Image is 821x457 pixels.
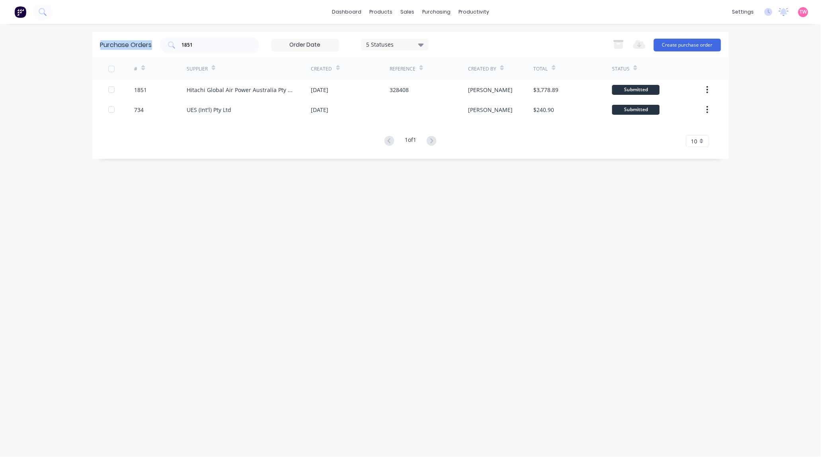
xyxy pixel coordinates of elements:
div: 1851 [134,86,147,94]
div: Purchase Orders [100,40,152,50]
div: Submitted [612,85,660,95]
img: Factory [14,6,26,18]
div: Created [311,65,332,73]
div: products [365,6,396,18]
div: purchasing [418,6,454,18]
div: productivity [454,6,493,18]
span: TW [800,8,807,16]
div: Submitted [612,105,660,115]
div: $3,778.89 [534,86,559,94]
div: 5 Statuses [366,40,423,49]
div: settings [728,6,758,18]
a: dashboard [328,6,365,18]
div: [PERSON_NAME] [468,106,513,114]
div: 1 of 1 [405,135,416,147]
div: Total [534,65,548,73]
div: Supplier [187,65,208,73]
input: Order Date [272,39,339,51]
div: UES (Int'l) Pty Ltd [187,106,231,114]
div: Hitachi Global Air Power Australia Pty Ltd [187,86,295,94]
div: 328408 [390,86,409,94]
input: Search purchase orders... [181,41,247,49]
div: # [134,65,137,73]
div: [PERSON_NAME] [468,86,513,94]
div: Status [612,65,630,73]
div: sales [396,6,418,18]
div: [DATE] [311,106,329,114]
div: 734 [134,106,144,114]
div: Created By [468,65,496,73]
div: [DATE] [311,86,329,94]
button: Create purchase order [654,39,721,51]
span: 10 [691,137,698,145]
div: $240.90 [534,106,554,114]
div: Reference [390,65,415,73]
